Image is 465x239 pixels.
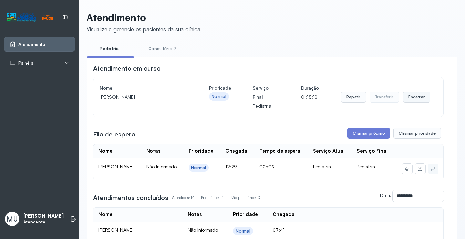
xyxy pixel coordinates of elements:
[225,164,237,169] span: 12:29
[189,148,213,154] div: Prioridade
[313,164,346,169] div: Pediatria
[301,83,319,92] h4: Duração
[98,148,113,154] div: Nome
[227,195,228,200] span: |
[146,148,160,154] div: Notas
[100,83,187,92] h4: Nome
[273,227,284,233] span: 07:41
[98,164,134,169] span: [PERSON_NAME]
[98,212,113,218] div: Nome
[301,92,319,102] p: 01:18:12
[212,94,226,99] div: Normal
[259,148,300,154] div: Tempo de espera
[87,43,132,54] a: Pediatria
[380,192,391,198] label: Data:
[259,164,274,169] span: 00h09
[9,41,69,48] a: Atendimento
[209,83,231,92] h4: Prioridade
[93,64,160,73] h3: Atendimento em curso
[357,164,375,169] span: Pediatria
[98,227,134,233] span: [PERSON_NAME]
[370,92,399,103] button: Transferir
[146,164,177,169] span: Não Informado
[23,219,64,225] p: Atendente
[313,148,345,154] div: Serviço Atual
[100,92,187,102] p: [PERSON_NAME]
[18,60,33,66] span: Painéis
[201,193,230,202] p: Prioritários: 14
[253,83,279,102] h4: Serviço Final
[230,193,260,202] p: Não prioritários: 0
[273,212,294,218] div: Chegada
[253,102,279,111] p: Pediatria
[7,12,53,23] img: Logotipo do estabelecimento
[393,128,441,139] button: Chamar prioridade
[236,228,251,234] div: Normal
[188,227,218,233] span: Não Informado
[23,213,64,219] p: [PERSON_NAME]
[18,42,45,47] span: Atendimento
[172,193,201,202] p: Atendidos: 14
[347,128,390,139] button: Chamar próximo
[188,212,201,218] div: Notas
[87,12,200,23] p: Atendimento
[197,195,198,200] span: |
[403,92,430,103] button: Encerrar
[357,148,387,154] div: Serviço Final
[87,26,200,33] div: Visualize e gerencie os pacientes da sua clínica
[191,165,206,170] div: Normal
[233,212,258,218] div: Prioridade
[139,43,185,54] a: Consultório 2
[341,92,366,103] button: Repetir
[93,130,135,139] h3: Fila de espera
[225,148,247,154] div: Chegada
[93,193,168,202] h3: Atendimentos concluídos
